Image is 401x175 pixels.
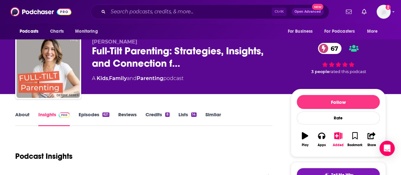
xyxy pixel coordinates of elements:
[313,128,330,151] button: Apps
[291,39,386,78] div: 67 3 peoplerated this podcast
[377,5,391,19] img: User Profile
[363,25,386,37] button: open menu
[343,6,354,17] a: Show notifications dropdown
[16,34,80,98] img: Full-Tilt Parenting: Strategies, Insights, and Connection for Parents Raising Neurodivergent Chil...
[324,43,341,54] span: 67
[146,111,169,126] a: Credits8
[205,111,221,126] a: Similar
[379,141,395,156] div: Open Intercom Messenger
[137,75,163,81] a: Parenting
[385,5,391,10] svg: Add a profile image
[288,27,313,36] span: For Business
[15,25,47,37] button: open menu
[312,4,323,10] span: New
[367,143,376,147] div: Share
[97,75,108,81] a: Kids
[330,128,346,151] button: Added
[79,111,109,126] a: Episodes621
[102,112,109,117] div: 621
[50,27,64,36] span: Charts
[127,75,137,81] span: and
[363,128,380,151] button: Share
[46,25,68,37] a: Charts
[297,95,380,109] button: Follow
[15,111,29,126] a: About
[292,8,324,16] button: Open AdvancedNew
[71,25,106,37] button: open menu
[359,6,369,17] a: Show notifications dropdown
[324,27,355,36] span: For Podcasters
[118,111,137,126] a: Reviews
[318,43,341,54] a: 67
[283,25,320,37] button: open menu
[178,111,197,126] a: Lists14
[297,111,380,125] div: Rate
[297,128,313,151] button: Play
[347,143,362,147] div: Bookmark
[15,151,73,161] h1: Podcast Insights
[20,27,38,36] span: Podcasts
[75,27,98,36] span: Monitoring
[10,6,71,18] img: Podchaser - Follow, Share and Rate Podcasts
[191,112,197,117] div: 14
[165,112,169,117] div: 8
[92,75,184,82] div: A podcast
[302,143,308,147] div: Play
[108,75,109,81] span: ,
[294,10,321,13] span: Open Advanced
[346,128,363,151] button: Bookmark
[329,69,366,74] span: rated this podcast
[377,5,391,19] button: Show profile menu
[367,27,378,36] span: More
[92,39,137,45] span: [PERSON_NAME]
[91,4,329,19] div: Search podcasts, credits, & more...
[272,8,287,16] span: Ctrl K
[38,111,70,126] a: InsightsPodchaser Pro
[318,143,326,147] div: Apps
[320,25,364,37] button: open menu
[59,112,70,118] img: Podchaser Pro
[109,75,127,81] a: Family
[377,5,391,19] span: Logged in as tfnewsroom
[311,69,329,74] span: 3 people
[108,7,272,17] input: Search podcasts, credits, & more...
[333,143,344,147] div: Added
